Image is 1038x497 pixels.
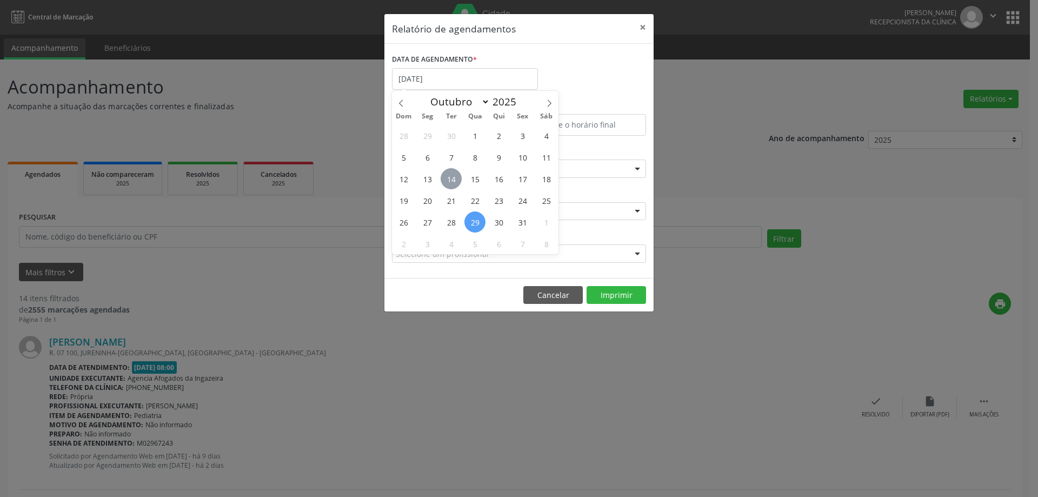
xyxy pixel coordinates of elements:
[512,147,533,168] span: Outubro 10, 2025
[416,113,440,120] span: Seg
[440,113,463,120] span: Ter
[425,94,490,109] select: Month
[441,233,462,254] span: Novembro 4, 2025
[464,147,485,168] span: Outubro 8, 2025
[417,211,438,233] span: Outubro 27, 2025
[536,211,557,233] span: Novembro 1, 2025
[490,95,525,109] input: Year
[512,125,533,146] span: Outubro 3, 2025
[393,233,414,254] span: Novembro 2, 2025
[392,22,516,36] h5: Relatório de agendamentos
[632,14,654,41] button: Close
[464,168,485,189] span: Outubro 15, 2025
[464,211,485,233] span: Outubro 29, 2025
[587,286,646,304] button: Imprimir
[522,114,646,136] input: Selecione o horário final
[393,147,414,168] span: Outubro 5, 2025
[511,113,535,120] span: Sex
[536,168,557,189] span: Outubro 18, 2025
[536,147,557,168] span: Outubro 11, 2025
[393,125,414,146] span: Setembro 28, 2025
[392,113,416,120] span: Dom
[488,211,509,233] span: Outubro 30, 2025
[393,168,414,189] span: Outubro 12, 2025
[488,168,509,189] span: Outubro 16, 2025
[512,168,533,189] span: Outubro 17, 2025
[512,190,533,211] span: Outubro 24, 2025
[512,233,533,254] span: Novembro 7, 2025
[396,248,489,260] span: Selecione um profissional
[522,97,646,114] label: ATÉ
[488,190,509,211] span: Outubro 23, 2025
[393,190,414,211] span: Outubro 19, 2025
[463,113,487,120] span: Qua
[512,211,533,233] span: Outubro 31, 2025
[523,286,583,304] button: Cancelar
[536,233,557,254] span: Novembro 8, 2025
[392,68,538,90] input: Selecione uma data ou intervalo
[535,113,558,120] span: Sáb
[464,233,485,254] span: Novembro 5, 2025
[487,113,511,120] span: Qui
[488,125,509,146] span: Outubro 2, 2025
[488,147,509,168] span: Outubro 9, 2025
[417,147,438,168] span: Outubro 6, 2025
[441,190,462,211] span: Outubro 21, 2025
[417,233,438,254] span: Novembro 3, 2025
[417,168,438,189] span: Outubro 13, 2025
[441,211,462,233] span: Outubro 28, 2025
[417,125,438,146] span: Setembro 29, 2025
[441,147,462,168] span: Outubro 7, 2025
[417,190,438,211] span: Outubro 20, 2025
[464,190,485,211] span: Outubro 22, 2025
[441,125,462,146] span: Setembro 30, 2025
[488,233,509,254] span: Novembro 6, 2025
[441,168,462,189] span: Outubro 14, 2025
[392,51,477,68] label: DATA DE AGENDAMENTO
[464,125,485,146] span: Outubro 1, 2025
[536,190,557,211] span: Outubro 25, 2025
[393,211,414,233] span: Outubro 26, 2025
[536,125,557,146] span: Outubro 4, 2025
